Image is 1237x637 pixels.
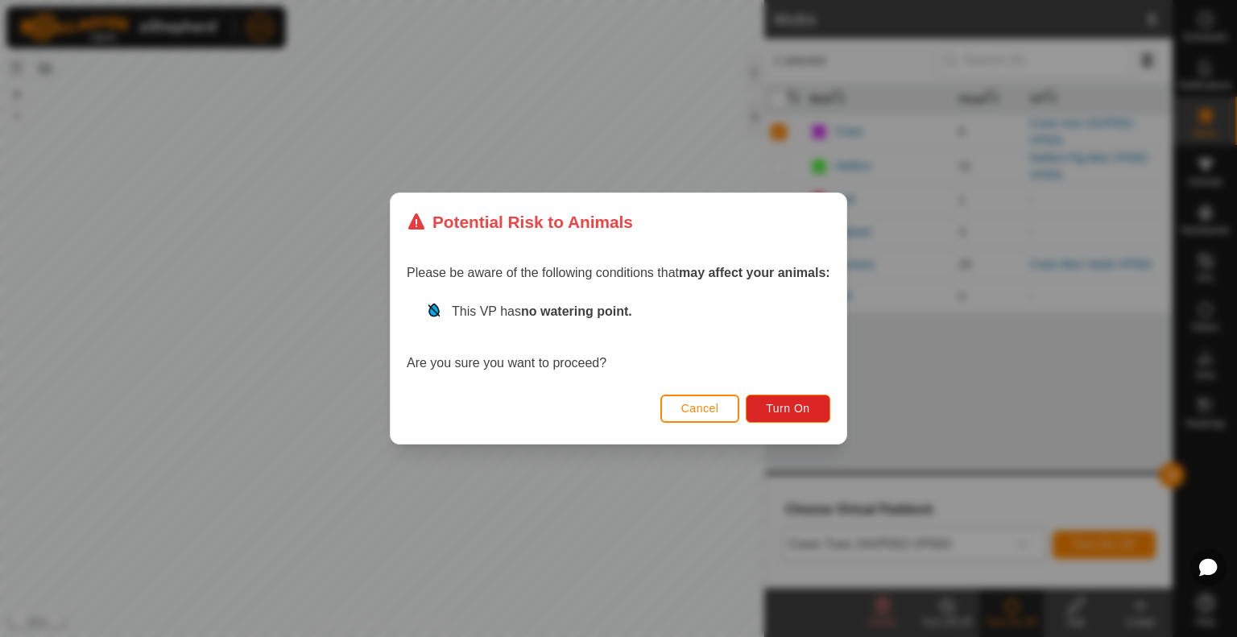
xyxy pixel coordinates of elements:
div: Potential Risk to Animals [407,209,633,234]
button: Turn On [747,395,830,423]
span: Please be aware of the following conditions that [407,266,830,279]
span: This VP has [452,304,632,318]
strong: may affect your animals: [679,266,830,279]
span: Turn On [767,402,810,415]
button: Cancel [660,395,740,423]
span: Cancel [681,402,719,415]
div: Are you sure you want to proceed? [407,302,830,373]
strong: no watering point. [521,304,632,318]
